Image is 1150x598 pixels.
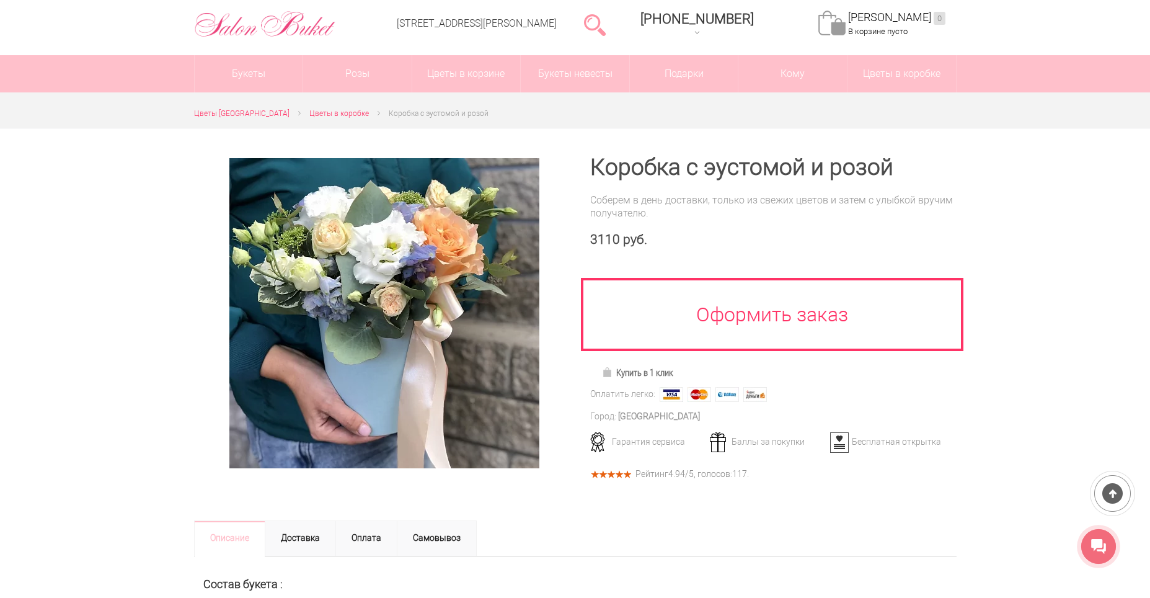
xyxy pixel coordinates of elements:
[848,27,908,36] span: В корзине пусто
[934,12,945,25] ins: 0
[732,469,747,479] span: 117
[590,410,616,423] div: Город:
[826,436,948,447] div: Бесплатная открытка
[397,17,557,29] a: [STREET_ADDRESS][PERSON_NAME]
[715,387,739,402] img: Webmoney
[309,109,369,118] span: Цветы в коробке
[660,387,683,402] img: Visa
[397,520,477,556] a: Самовывоз
[618,410,700,423] div: [GEOGRAPHIC_DATA]
[848,11,945,25] a: [PERSON_NAME]
[705,436,828,447] div: Баллы за покупки
[586,436,708,447] div: Гарантия сервиса
[847,55,956,92] a: Цветы в коробке
[581,278,964,351] a: Оформить заказ
[229,158,539,468] img: Коробка с эустомой и розой
[194,8,336,40] img: Цветы Нижний Новгород
[590,388,655,401] div: Оплатить легко:
[630,55,738,92] a: Подарки
[738,55,847,92] span: Кому
[633,7,761,42] a: [PHONE_NUMBER]
[521,55,629,92] a: Букеты невесты
[635,471,749,478] div: Рейтинг /5, голосов: .
[596,364,679,382] a: Купить в 1 клик
[389,109,489,118] span: Коробка с эустомой и розой
[265,520,336,556] a: Доставка
[335,520,397,556] a: Оплата
[195,55,303,92] a: Букеты
[590,232,957,248] div: 3110 руб.
[590,156,957,179] h1: Коробка с эустомой и розой
[194,520,265,556] a: Описание
[203,578,947,591] h2: Состав букета :
[194,109,290,118] span: Цветы [GEOGRAPHIC_DATA]
[668,469,685,479] span: 4.94
[194,107,290,120] a: Цветы [GEOGRAPHIC_DATA]
[602,367,616,377] img: Купить в 1 клик
[309,107,369,120] a: Цветы в коробке
[743,387,767,402] img: Яндекс Деньги
[640,11,754,27] span: [PHONE_NUMBER]
[590,194,957,220] div: Соберем в день доставки, только из свежих цветов и затем с улыбкой вручим получателю.
[209,158,560,468] a: Увеличить
[412,55,521,92] a: Цветы в корзине
[688,387,711,402] img: MasterCard
[303,55,412,92] a: Розы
